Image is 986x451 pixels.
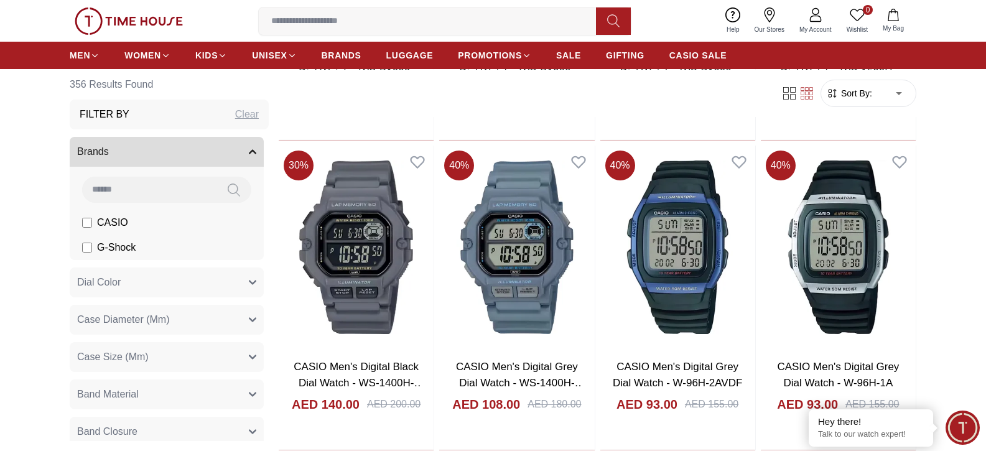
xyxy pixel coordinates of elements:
a: MEN [70,44,100,67]
span: PROMOTIONS [458,49,522,62]
span: G-Shock [97,240,136,255]
span: CASIO [97,215,128,230]
span: KIDS [195,49,218,62]
a: Our Stores [747,5,792,37]
a: 0Wishlist [839,5,875,37]
a: Help [719,5,747,37]
img: CASIO Men's Digital Grey Dial Watch - WS-1400H-2AVDF [439,146,594,350]
span: Band Material [77,387,139,402]
h3: Filter By [80,107,129,122]
h4: AED 93.00 [777,396,838,413]
span: Case Diameter (Mm) [77,312,169,327]
span: CASIO SALE [669,49,727,62]
p: Talk to our watch expert! [818,429,924,440]
span: Case Size (Mm) [77,350,149,365]
div: AED 200.00 [367,397,421,412]
span: My Bag [878,24,909,33]
a: BRANDS [322,44,361,67]
span: SALE [556,49,581,62]
a: CASIO Men's Digital Grey Dial Watch - W-96H-2AVDF [613,361,742,389]
a: LUGGAGE [386,44,434,67]
span: Sort By: [839,87,872,100]
h4: AED 108.00 [452,396,520,413]
button: Brands [70,137,264,167]
a: PROMOTIONS [458,44,531,67]
span: My Account [794,25,837,34]
a: CASIO Men's Digital Grey Dial Watch - WS-1400H-2AVDF [456,361,585,404]
span: UNISEX [252,49,287,62]
span: 40 % [605,151,635,180]
a: WOMEN [124,44,170,67]
a: SALE [556,44,581,67]
button: Case Size (Mm) [70,342,264,372]
span: Dial Color [77,275,121,290]
div: Hey there! [818,416,924,428]
a: UNISEX [252,44,296,67]
div: AED 155.00 [685,397,738,412]
img: CASIO Men's Digital Grey Dial Watch - W-96H-2AVDF [600,146,755,350]
img: ... [75,7,183,35]
img: CASIO Men's Digital Black Dial Watch - WS-1400H-8BVDF [279,146,434,350]
span: WOMEN [124,49,161,62]
span: Our Stores [750,25,789,34]
span: 40 % [444,151,474,180]
a: GIFTING [606,44,644,67]
button: Band Closure [70,417,264,447]
span: 30 % [284,151,314,180]
button: Dial Color [70,267,264,297]
a: CASIO Men's Digital Black Dial Watch - WS-1400H-8BVDF [294,361,424,404]
span: Brands [77,144,109,159]
span: LUGGAGE [386,49,434,62]
span: GIFTING [606,49,644,62]
a: CASIO Men's Digital Grey Dial Watch - W-96H-1A [777,361,899,389]
span: Wishlist [842,25,873,34]
div: AED 155.00 [845,397,899,412]
span: Help [722,25,745,34]
button: Sort By: [826,87,872,100]
a: CASIO SALE [669,44,727,67]
h4: AED 140.00 [292,396,360,413]
input: G-Shock [82,243,92,253]
div: AED 180.00 [528,397,581,412]
input: CASIO [82,218,92,228]
div: Clear [235,107,259,122]
img: CASIO Men's Digital Grey Dial Watch - W-96H-1A [761,146,916,350]
h4: AED 93.00 [616,396,677,413]
a: KIDS [195,44,227,67]
button: Band Material [70,379,264,409]
div: Chat Widget [946,411,980,445]
button: Case Diameter (Mm) [70,305,264,335]
h6: 356 Results Found [70,70,269,100]
span: MEN [70,49,90,62]
span: BRANDS [322,49,361,62]
button: My Bag [875,6,911,35]
span: 0 [863,5,873,15]
span: 40 % [766,151,796,180]
span: Band Closure [77,424,137,439]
